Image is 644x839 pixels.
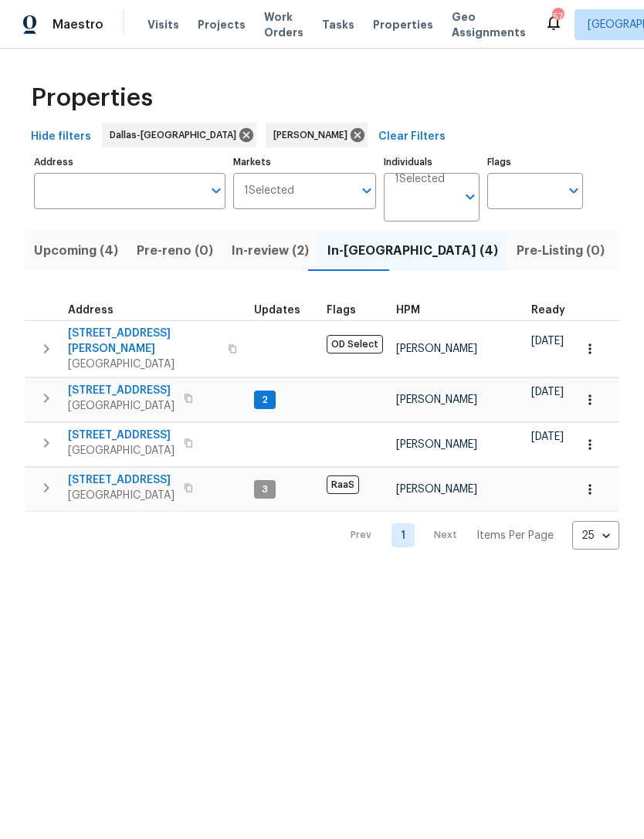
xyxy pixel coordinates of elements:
[254,305,300,316] span: Updates
[266,123,368,147] div: [PERSON_NAME]
[31,90,153,106] span: Properties
[264,9,303,40] span: Work Orders
[256,483,274,496] span: 3
[68,443,175,458] span: [GEOGRAPHIC_DATA]
[336,521,619,550] nav: Pagination Navigation
[452,9,526,40] span: Geo Assignments
[147,17,179,32] span: Visits
[68,383,175,398] span: [STREET_ADDRESS]
[372,123,452,151] button: Clear Filters
[391,523,415,547] a: Goto page 1
[396,394,477,405] span: [PERSON_NAME]
[378,127,446,147] span: Clear Filters
[487,157,583,167] label: Flags
[31,127,91,147] span: Hide filters
[373,17,433,32] span: Properties
[531,387,564,398] span: [DATE]
[68,305,114,316] span: Address
[459,186,481,208] button: Open
[68,428,175,443] span: [STREET_ADDRESS]
[476,528,554,543] p: Items Per Page
[327,305,356,316] span: Flags
[395,173,445,186] span: 1 Selected
[396,343,477,354] span: [PERSON_NAME]
[68,326,219,357] span: [STREET_ADDRESS][PERSON_NAME]
[531,431,564,442] span: [DATE]
[322,19,354,30] span: Tasks
[68,357,219,372] span: [GEOGRAPHIC_DATA]
[531,305,579,316] div: Earliest renovation start date (first business day after COE or Checkout)
[232,240,309,262] span: In-review (2)
[34,240,118,262] span: Upcoming (4)
[198,17,246,32] span: Projects
[356,180,378,201] button: Open
[396,484,477,495] span: [PERSON_NAME]
[396,305,420,316] span: HPM
[102,123,256,147] div: Dallas-[GEOGRAPHIC_DATA]
[517,240,605,262] span: Pre-Listing (0)
[531,305,565,316] span: Ready
[68,398,175,414] span: [GEOGRAPHIC_DATA]
[244,184,294,198] span: 1 Selected
[25,123,97,151] button: Hide filters
[552,9,563,25] div: 57
[256,394,274,407] span: 2
[137,240,213,262] span: Pre-reno (0)
[233,157,377,167] label: Markets
[384,157,480,167] label: Individuals
[327,475,359,494] span: RaaS
[205,180,227,201] button: Open
[531,336,564,347] span: [DATE]
[273,127,354,143] span: [PERSON_NAME]
[110,127,242,143] span: Dallas-[GEOGRAPHIC_DATA]
[68,488,175,503] span: [GEOGRAPHIC_DATA]
[572,516,619,556] div: 25
[396,439,477,450] span: [PERSON_NAME]
[68,472,175,488] span: [STREET_ADDRESS]
[34,157,225,167] label: Address
[327,240,498,262] span: In-[GEOGRAPHIC_DATA] (4)
[563,180,585,201] button: Open
[327,335,383,354] span: OD Select
[53,17,103,32] span: Maestro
